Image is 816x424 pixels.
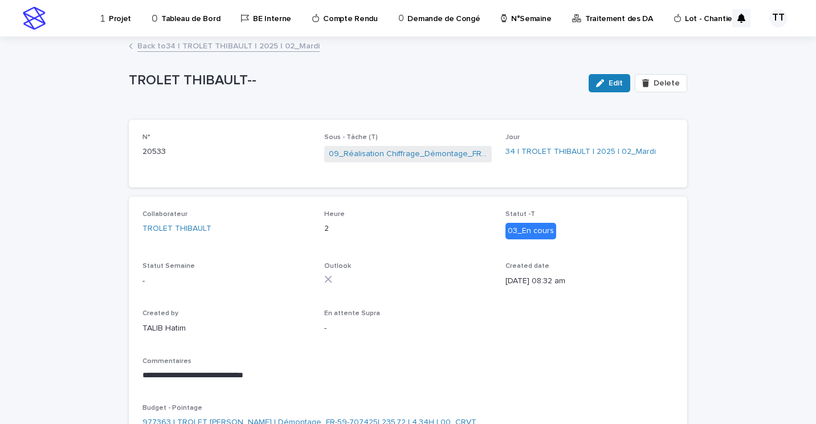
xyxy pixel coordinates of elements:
[324,323,492,335] p: -
[769,9,788,27] div: TT
[654,79,680,87] span: Delete
[505,223,556,239] div: 03_En cours
[635,74,687,92] button: Delete
[324,310,380,317] span: En attente Supra
[505,275,674,287] p: [DATE] 08:32 am
[142,134,150,141] span: N°
[23,7,46,30] img: stacker-logo-s-only.png
[142,223,211,235] a: TROLET THIBAULT
[609,79,623,87] span: Edit
[324,211,345,218] span: Heure
[324,223,492,235] p: 2
[505,134,520,141] span: Jour
[142,275,311,287] p: -
[142,405,202,411] span: Budget - Pointage
[505,211,535,218] span: Statut -T
[589,74,630,92] button: Edit
[142,211,187,218] span: Collaborateur
[324,263,351,270] span: Outlook
[142,263,195,270] span: Statut Semaine
[142,358,191,365] span: Commentaires
[505,146,656,158] a: 34 | TROLET THIBAULT | 2025 | 02_Mardi
[142,323,311,335] p: TALIB Hatim
[505,263,549,270] span: Created date
[324,134,378,141] span: Sous - Tâche (T)
[129,72,580,89] p: TROLET THIBAULT--
[329,148,488,160] a: 09_Réalisation Chiffrage_Démontage_FR-59-707425
[142,310,178,317] span: Created by
[142,146,311,158] p: 20533
[137,39,320,52] a: Back to34 | TROLET THIBAULT | 2025 | 02_Mardi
